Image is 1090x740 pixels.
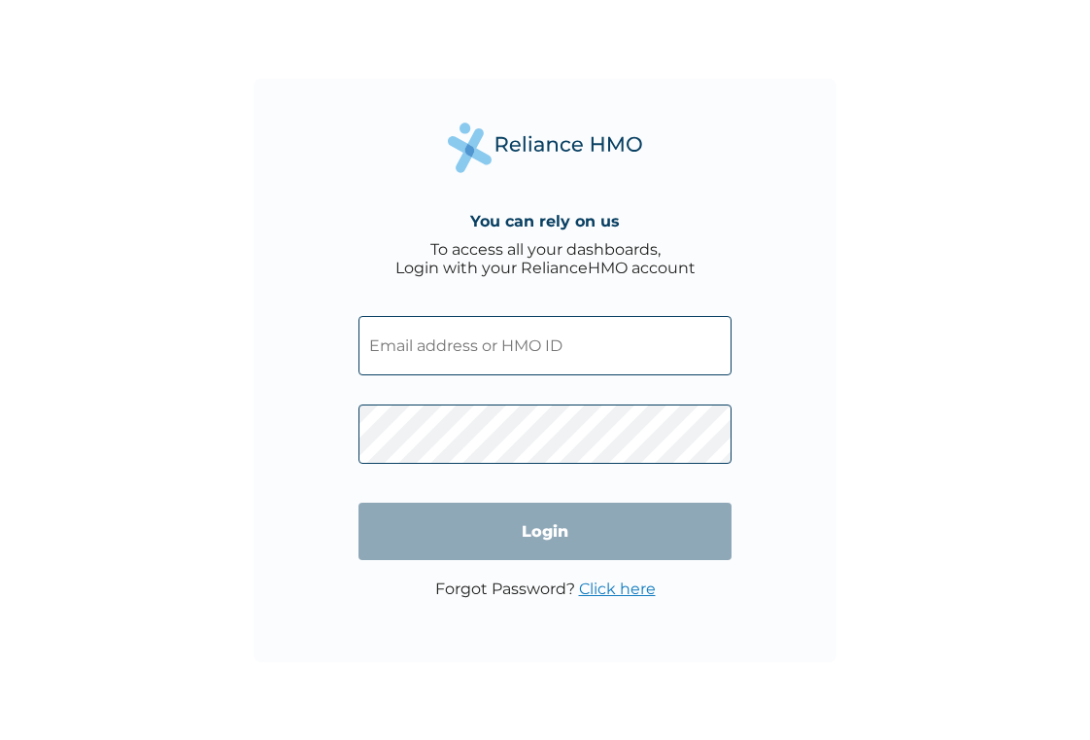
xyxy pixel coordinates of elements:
[435,580,656,598] p: Forgot Password?
[358,316,732,375] input: Email address or HMO ID
[358,503,732,560] input: Login
[579,580,656,598] a: Click here
[395,240,696,277] div: To access all your dashboards, Login with your RelianceHMO account
[470,212,620,230] h4: You can rely on us
[448,123,642,172] img: Reliance Health's Logo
